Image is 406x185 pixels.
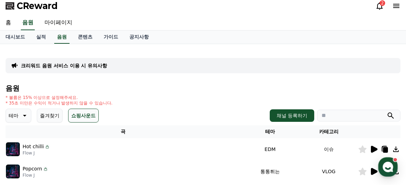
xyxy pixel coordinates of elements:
[375,2,384,10] a: 2
[64,138,72,144] span: 대화
[6,95,113,100] p: * 볼륨은 15% 이상으로 설정해주세요.
[299,160,358,183] td: VLOG
[72,31,98,44] a: 콘텐츠
[107,138,116,143] span: 설정
[6,109,31,123] button: 테마
[21,16,35,30] a: 음원
[241,138,300,160] td: EDM
[270,109,314,122] button: 채널 등록하기
[98,31,124,44] a: 가이드
[299,125,358,138] th: 카테고리
[23,165,42,173] p: Popcorn
[124,31,154,44] a: 공지사항
[23,150,50,156] p: Flow J
[2,127,46,145] a: 홈
[90,127,133,145] a: 설정
[299,138,358,160] td: 이슈
[39,16,78,30] a: 마이페이지
[6,100,113,106] p: * 35초 미만은 수익이 적거나 발생하지 않을 수 있습니다.
[46,127,90,145] a: 대화
[6,142,20,156] img: music
[6,125,241,138] th: 곡
[9,111,18,120] p: 테마
[241,160,300,183] td: 통통튀는
[31,31,51,44] a: 실적
[380,0,385,6] div: 2
[21,62,107,69] a: 크리워드 음원 서비스 이용 시 유의사항
[23,173,48,178] p: Flow J
[68,109,99,123] button: 쇼핑사운드
[6,165,20,178] img: music
[23,143,44,150] p: Hot chilli
[241,125,300,138] th: 테마
[54,31,70,44] a: 음원
[6,0,58,11] a: CReward
[22,138,26,143] span: 홈
[17,0,58,11] span: CReward
[6,84,400,92] h4: 음원
[37,109,63,123] button: 즐겨찾기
